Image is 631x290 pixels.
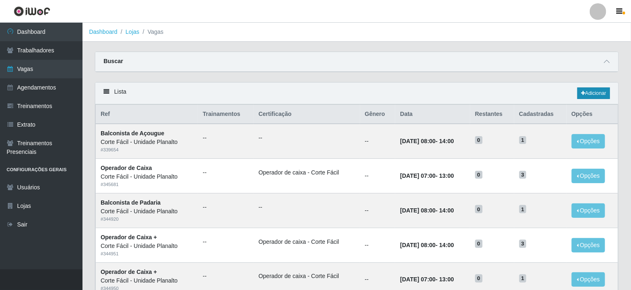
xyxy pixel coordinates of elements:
[14,6,50,17] img: CoreUI Logo
[360,228,396,262] td: --
[572,134,605,149] button: Opções
[259,272,355,281] li: Operador de caixa - Corte Fácil
[519,171,527,179] span: 3
[254,105,360,124] th: Certificação
[360,159,396,193] td: --
[101,234,157,240] strong: Operador de Caixa +
[82,23,631,42] nav: breadcrumb
[139,28,164,36] li: Vagas
[400,276,436,283] time: [DATE] 07:00
[400,172,436,179] time: [DATE] 07:00
[125,28,139,35] a: Lojas
[475,240,483,248] span: 0
[572,203,605,218] button: Opções
[259,238,355,246] li: Operador de caixa - Corte Fácil
[203,168,249,177] ul: --
[577,87,610,99] a: Adicionar
[360,105,396,124] th: Gênero
[101,250,193,257] div: # 344951
[572,238,605,252] button: Opções
[400,276,454,283] strong: -
[259,203,355,212] ul: --
[475,171,483,179] span: 0
[400,242,436,248] time: [DATE] 08:00
[101,146,193,153] div: # 339654
[203,238,249,246] ul: --
[101,138,193,146] div: Corte Fácil - Unidade Planalto
[572,169,605,183] button: Opções
[400,138,454,144] strong: -
[101,216,193,223] div: # 344920
[203,203,249,212] ul: --
[395,105,470,124] th: Data
[519,240,527,248] span: 3
[96,105,198,124] th: Ref
[400,207,436,214] time: [DATE] 08:00
[439,207,454,214] time: 14:00
[198,105,254,124] th: Trainamentos
[400,138,436,144] time: [DATE] 08:00
[101,276,193,285] div: Corte Fácil - Unidade Planalto
[400,172,454,179] strong: -
[101,269,157,275] strong: Operador de Caixa +
[519,205,527,213] span: 1
[567,105,618,124] th: Opções
[400,207,454,214] strong: -
[101,165,152,171] strong: Operador de Caixa
[514,105,567,124] th: Cadastradas
[101,130,164,137] strong: Balconista de Açougue
[101,242,193,250] div: Corte Fácil - Unidade Planalto
[439,138,454,144] time: 14:00
[89,28,118,35] a: Dashboard
[259,134,355,142] ul: --
[439,242,454,248] time: 14:00
[101,207,193,216] div: Corte Fácil - Unidade Planalto
[519,274,527,283] span: 1
[360,193,396,228] td: --
[439,172,454,179] time: 13:00
[572,272,605,287] button: Opções
[101,181,193,188] div: # 345681
[104,58,123,64] strong: Buscar
[101,199,161,206] strong: Balconista de Padaria
[475,136,483,144] span: 0
[101,172,193,181] div: Corte Fácil - Unidade Planalto
[475,205,483,213] span: 0
[203,134,249,142] ul: --
[470,105,514,124] th: Restantes
[203,272,249,281] ul: --
[439,276,454,283] time: 13:00
[259,168,355,177] li: Operador de caixa - Corte Fácil
[519,136,527,144] span: 1
[95,83,618,104] div: Lista
[475,274,483,283] span: 0
[400,242,454,248] strong: -
[360,124,396,158] td: --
